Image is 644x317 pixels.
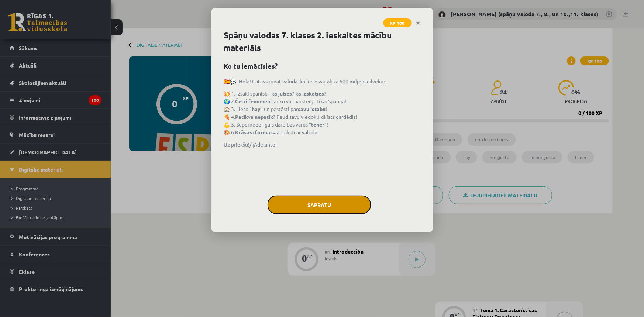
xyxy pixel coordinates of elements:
[296,90,324,97] strong: kā izskaties
[311,121,325,128] strong: tener
[268,196,371,214] button: Sapratu
[412,16,425,30] a: Close
[224,77,420,85] p: 🇪🇸💬 ¡Hola! Gatavs runāt valodā, ko lieto vairāk kā 500 miljoni cilvēku?
[252,106,261,112] strong: hay
[224,61,420,71] h2: Ko tu iemācīsies?
[224,29,420,54] h1: Spāņu valodas 7. klases 2. ieskaites mācību materiāls
[235,129,252,135] strong: Krāsas
[235,98,272,104] strong: Četri fenomeni
[383,18,412,27] span: XP 100
[255,129,273,135] strong: formas
[224,141,420,148] p: Uz priekšu!/ ¡Adelante!
[224,90,420,136] p: 💥 1. Izsaki spāniski - ?, ? 🌍 2. , ar ko var pārsteigt tikai Spānija! 🏠 3. Lieto “ ” un pastāsti ...
[298,106,326,112] strong: savu istabu
[272,90,292,97] strong: kā jūties
[235,113,248,120] strong: Patīk
[255,113,273,120] strong: nepatīk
